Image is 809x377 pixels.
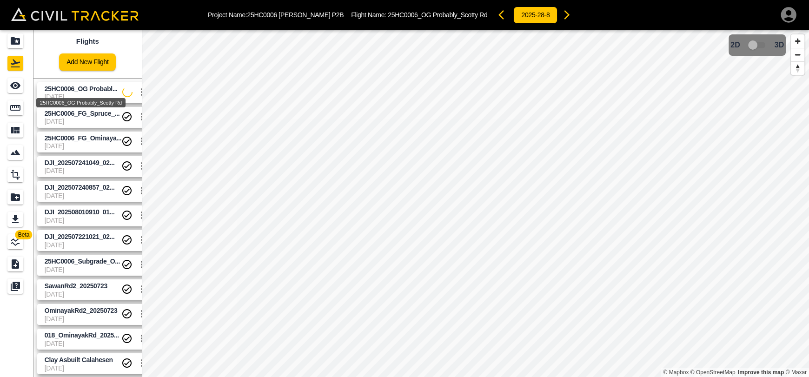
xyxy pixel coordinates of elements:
[744,36,771,54] span: 3D model not uploaded yet
[663,369,689,376] a: Mapbox
[142,30,809,377] canvas: Map
[11,7,139,20] img: Civil Tracker
[738,369,784,376] a: Map feedback
[775,41,784,49] span: 3D
[388,11,487,19] span: 25HC0006_OG Probably_Scotty Rd
[730,41,740,49] span: 2D
[785,369,807,376] a: Maxar
[690,369,736,376] a: OpenStreetMap
[208,11,344,19] p: Project Name: 25HC0006 [PERSON_NAME] P2B
[791,48,804,61] button: Zoom out
[791,34,804,48] button: Zoom in
[36,98,126,107] div: 25HC0006_OG Probably_Scotty Rd
[513,7,557,24] button: 2025-28-8
[791,61,804,75] button: Reset bearing to north
[351,11,487,19] p: Flight Name:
